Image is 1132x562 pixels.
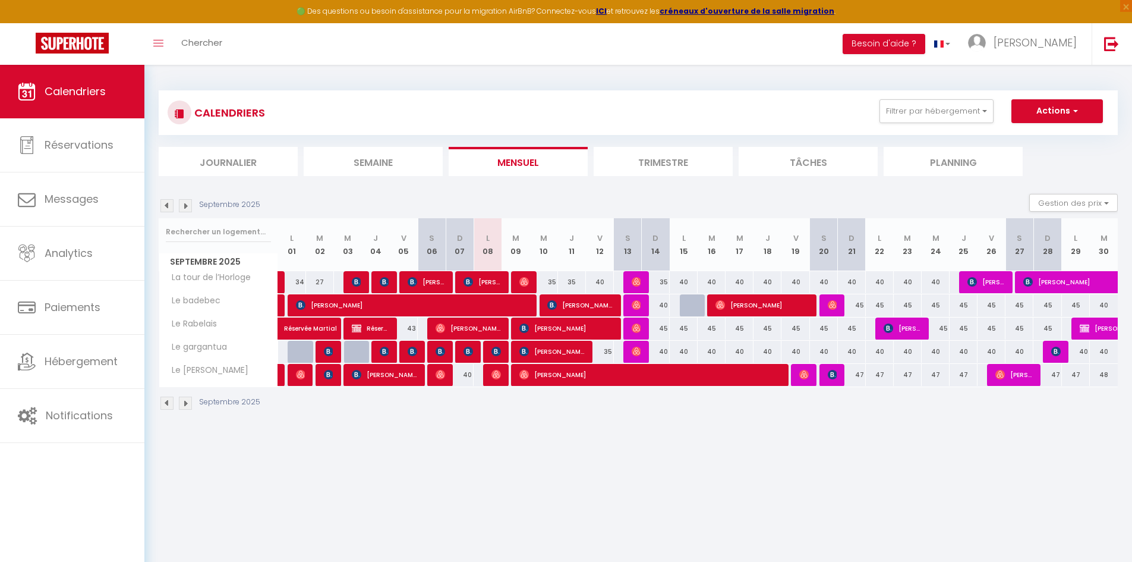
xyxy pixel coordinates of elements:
[352,317,389,340] span: Réservée [PERSON_NAME]
[334,218,362,271] th: 03
[1062,364,1090,386] div: 47
[922,341,950,363] div: 40
[994,35,1077,50] span: [PERSON_NAME]
[46,408,113,423] span: Notifications
[736,233,743,244] abbr: M
[296,294,529,316] span: [PERSON_NAME]
[922,271,950,293] div: 40
[569,233,574,244] abbr: J
[1005,341,1033,363] div: 40
[781,218,809,271] th: 19
[519,317,613,340] span: [PERSON_NAME]
[446,218,474,271] th: 07
[457,233,463,244] abbr: D
[849,233,854,244] abbr: D
[181,36,222,49] span: Chercher
[922,218,950,271] th: 24
[884,147,1023,176] li: Planning
[625,233,630,244] abbr: S
[894,218,922,271] th: 23
[866,271,894,293] div: 40
[45,137,113,152] span: Réservations
[540,233,547,244] abbr: M
[278,294,284,317] a: [PERSON_NAME]
[380,271,389,293] span: [PERSON_NAME]
[765,233,770,244] abbr: J
[670,218,698,271] th: 15
[708,233,715,244] abbr: M
[968,34,986,52] img: ...
[715,294,809,316] span: [PERSON_NAME]
[753,318,781,340] div: 45
[1011,99,1103,123] button: Actions
[45,300,100,315] span: Paiements
[463,271,501,293] span: [PERSON_NAME]
[978,318,1005,340] div: 45
[278,271,306,293] div: 34
[1029,194,1118,212] button: Gestion des prix
[586,271,614,293] div: 40
[502,218,529,271] th: 09
[781,271,809,293] div: 40
[278,218,306,271] th: 01
[922,318,950,340] div: 45
[642,341,670,363] div: 40
[304,147,443,176] li: Semaine
[739,147,878,176] li: Tâches
[932,233,939,244] abbr: M
[449,147,588,176] li: Mensuel
[995,363,1033,386] span: [PERSON_NAME]
[1033,294,1061,316] div: 45
[961,233,966,244] abbr: J
[632,317,641,340] span: [PERSON_NAME]
[810,218,838,271] th: 20
[45,354,118,369] span: Hébergement
[838,318,866,340] div: 45
[159,253,278,271] span: Septembre 2025
[682,233,686,244] abbr: L
[1005,294,1033,316] div: 45
[781,341,809,363] div: 40
[594,147,733,176] li: Trimestre
[894,271,922,293] div: 40
[161,341,230,354] span: Le gargantua
[324,340,333,363] span: [PERSON_NAME]
[922,364,950,386] div: 47
[642,318,670,340] div: 45
[878,233,881,244] abbr: L
[352,271,361,293] span: [PERSON_NAME]
[408,340,417,363] span: [PERSON_NAME]
[491,340,501,363] span: [PERSON_NAME]
[316,233,323,244] abbr: M
[463,340,473,363] span: [PERSON_NAME]
[828,294,837,316] span: [PERSON_NAME]
[698,318,726,340] div: 45
[838,341,866,363] div: 40
[486,233,490,244] abbr: L
[793,233,799,244] abbr: V
[1062,294,1090,316] div: 45
[726,271,753,293] div: 40
[296,363,305,386] span: [PERSON_NAME]
[838,364,866,386] div: 47
[1090,364,1118,386] div: 48
[642,271,670,293] div: 35
[632,294,641,316] span: [PERSON_NAME]
[161,318,220,331] span: Le Rabelais
[1033,318,1061,340] div: 45
[519,340,585,363] span: [PERSON_NAME]
[1062,341,1090,363] div: 40
[1090,218,1118,271] th: 30
[978,341,1005,363] div: 40
[586,341,614,363] div: 35
[597,233,603,244] abbr: V
[558,218,586,271] th: 11
[632,340,641,363] span: [PERSON_NAME] Voice
[390,218,418,271] th: 05
[660,6,834,16] strong: créneaux d'ouverture de la salle migration
[36,33,109,54] img: Super Booking
[529,271,557,293] div: 35
[596,6,607,16] strong: ICI
[558,271,586,293] div: 35
[879,99,994,123] button: Filtrer par hébergement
